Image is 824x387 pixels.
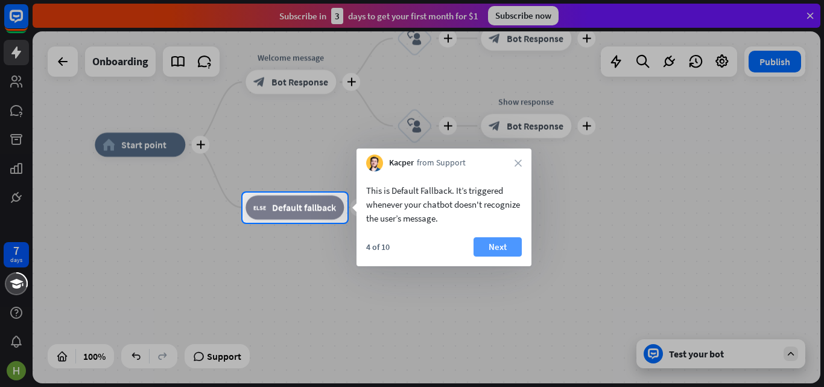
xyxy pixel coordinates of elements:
[389,157,414,169] span: Kacper
[366,184,522,225] div: This is Default Fallback. It’s triggered whenever your chatbot doesn't recognize the user’s message.
[253,202,266,214] i: block_fallback
[417,157,466,169] span: from Support
[366,241,390,252] div: 4 of 10
[474,237,522,257] button: Next
[515,159,522,167] i: close
[272,202,336,214] span: Default fallback
[10,5,46,41] button: Open LiveChat chat widget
